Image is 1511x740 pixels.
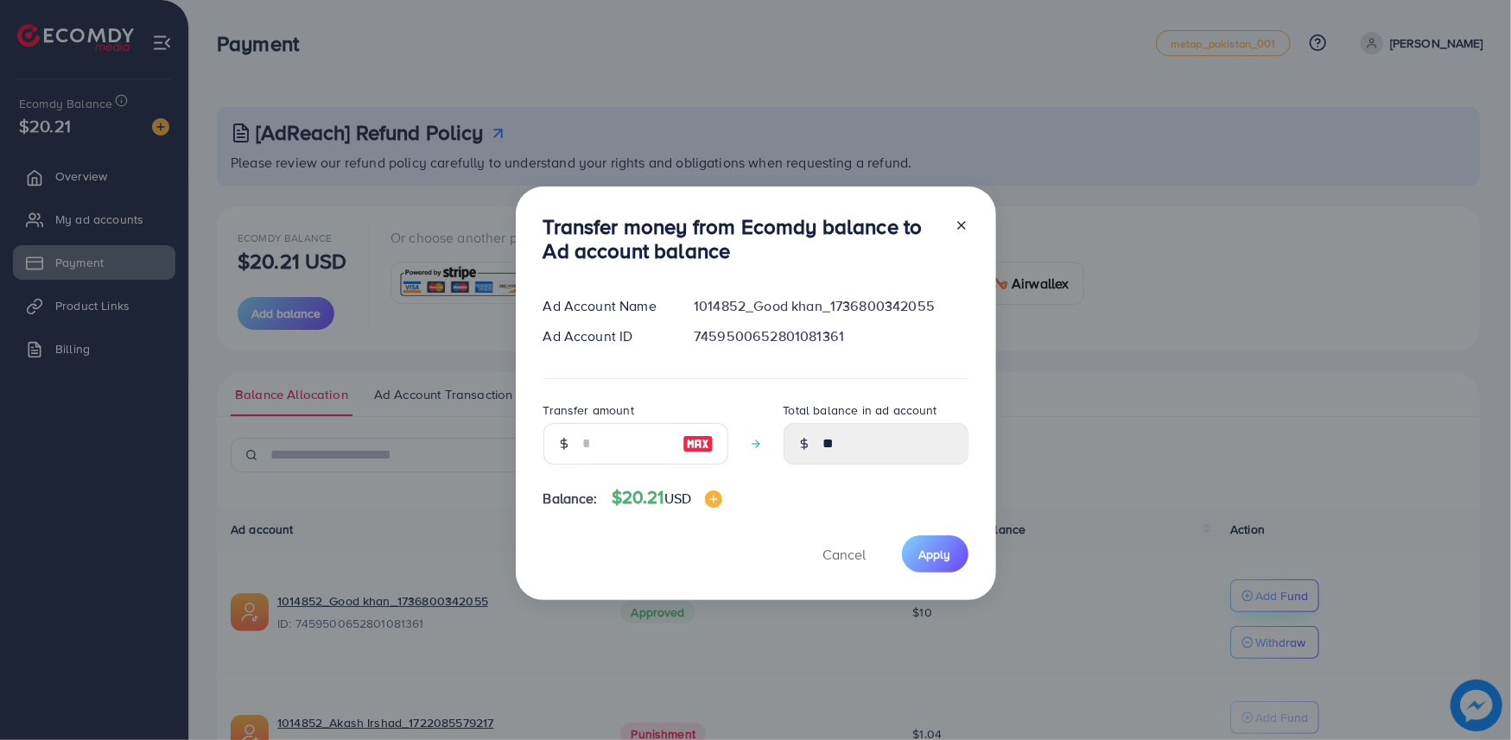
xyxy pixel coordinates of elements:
img: image [705,490,722,508]
div: Ad Account Name [530,296,681,316]
button: Apply [902,535,968,572]
span: Balance: [543,489,598,509]
div: 1014852_Good khan_1736800342055 [680,296,981,316]
div: Ad Account ID [530,326,681,346]
span: Apply [919,546,951,563]
h3: Transfer money from Ecomdy balance to Ad account balance [543,214,941,264]
span: USD [664,489,691,508]
label: Total balance in ad account [784,402,937,419]
label: Transfer amount [543,402,634,419]
button: Cancel [802,535,888,572]
img: image [682,433,714,454]
div: 7459500652801081361 [680,326,981,346]
span: Cancel [823,545,867,564]
h4: $20.21 [612,487,722,509]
